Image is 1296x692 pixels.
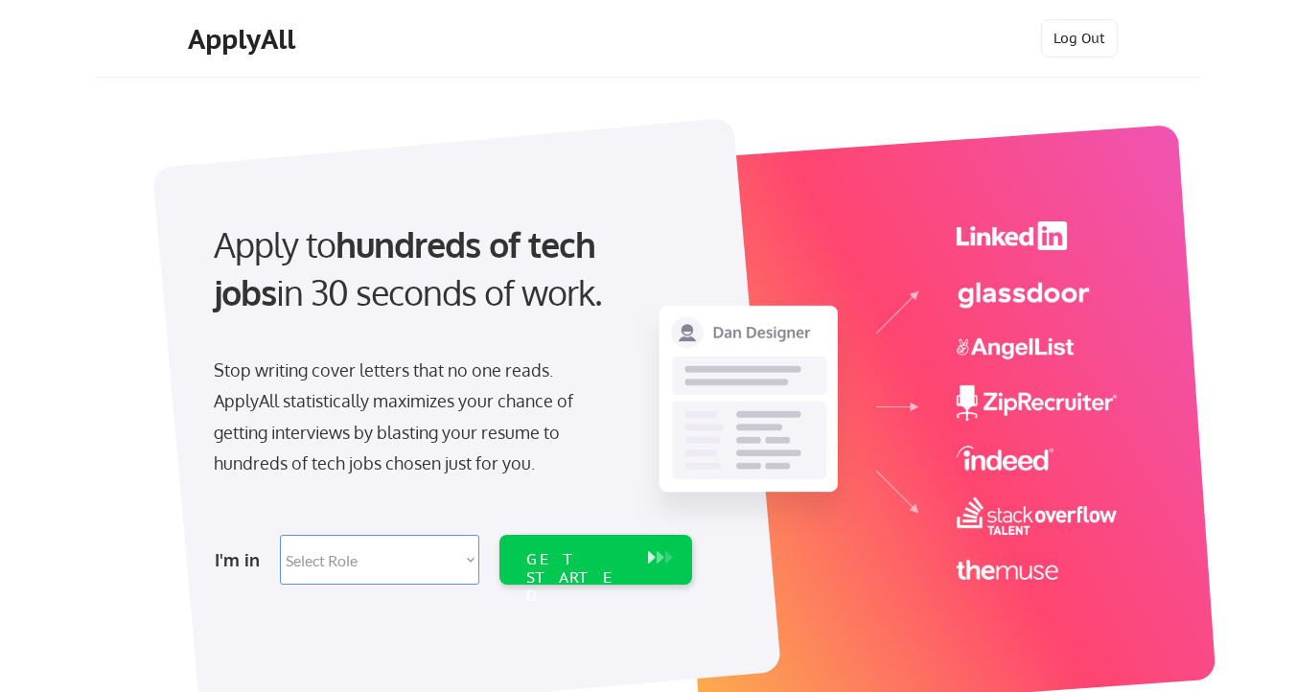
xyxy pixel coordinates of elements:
div: I'm in [215,544,268,575]
div: ApplyAll [188,23,301,56]
strong: hundreds of tech jobs [214,222,604,313]
div: Stop writing cover letters that no one reads. ApplyAll statistically maximizes your chance of get... [214,355,608,479]
button: Log Out [1041,19,1118,58]
div: GET STARTED [526,550,629,606]
div: Apply to in 30 seconds of work. [214,220,684,317]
